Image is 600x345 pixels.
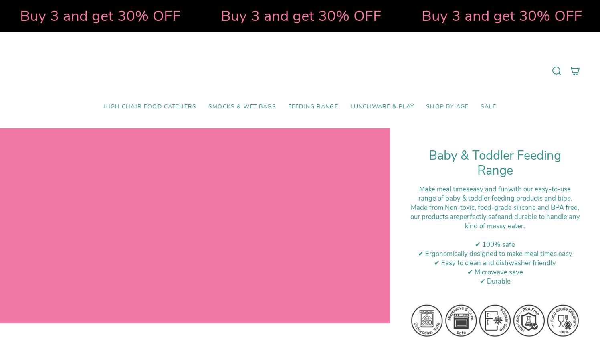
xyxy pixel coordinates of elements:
span: Feeding Range [288,103,338,110]
span: Smocks & Wet Bags [208,103,276,110]
strong: Buy 3 and get 30% OFF [419,6,580,26]
a: Lunchware & Play [344,97,420,116]
span: Shop by Age [426,103,469,110]
strong: easy and fun [469,185,508,194]
span: ade from Non-toxic, food-grade silicone and BPA free, our products are and durable to handle any ... [410,203,580,231]
a: Feeding Range [282,97,344,116]
span: SALE [481,103,497,110]
span: Lunchware & Play [350,103,414,110]
a: Mumma’s Little Helpers [231,45,369,97]
div: ✔ Durable [410,277,580,286]
div: ✔ 100% safe [410,240,580,249]
a: High Chair Food Catchers [97,97,202,116]
div: Make meal times with our easy-to-use range of baby & toddler feeding products and bibs. [410,185,580,203]
div: M [410,203,580,231]
span: ✔ Microwave save [467,268,523,277]
div: ✔ Ergonomically designed to make meal times easy [410,249,580,258]
strong: Buy 3 and get 30% OFF [18,6,178,26]
strong: perfectly safe [459,212,501,221]
a: Smocks & Wet Bags [202,97,282,116]
a: Shop by Age [420,97,475,116]
div: ✔ Easy to clean and dishwasher friendly [410,258,580,268]
a: SALE [475,97,503,116]
span: High Chair Food Catchers [103,103,196,110]
h1: Baby & Toddler Feeding Range [410,148,580,179]
strong: Buy 3 and get 30% OFF [218,6,379,26]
